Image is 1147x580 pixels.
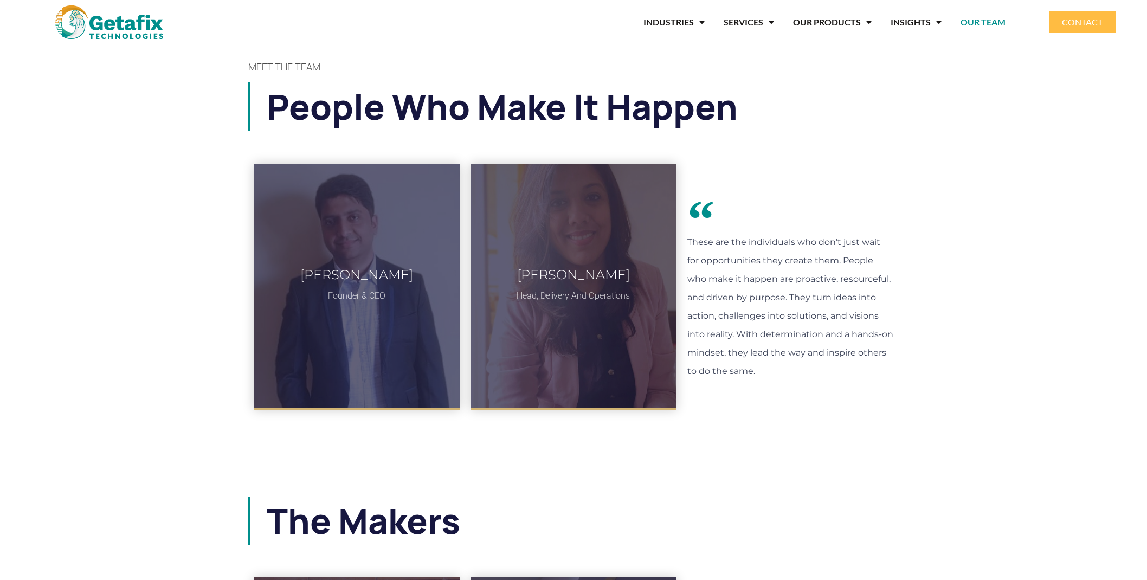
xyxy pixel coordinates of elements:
a: INDUSTRIES [643,10,705,35]
img: web and mobile application development company [55,5,163,39]
h1: People who make it happen [267,82,899,131]
span: CONTACT [1062,18,1103,27]
a: SERVICES [724,10,774,35]
a: CONTACT [1049,11,1116,33]
p: These are the individuals who don’t just wait for opportunities they create them. People who make... [687,233,893,381]
a: OUR TEAM [961,10,1006,35]
h4: MEET THE TEAM [248,62,899,72]
h2: The Makers [267,497,899,545]
nav: Menu [223,10,1006,35]
a: INSIGHTS [891,10,942,35]
a: OUR PRODUCTS [793,10,872,35]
